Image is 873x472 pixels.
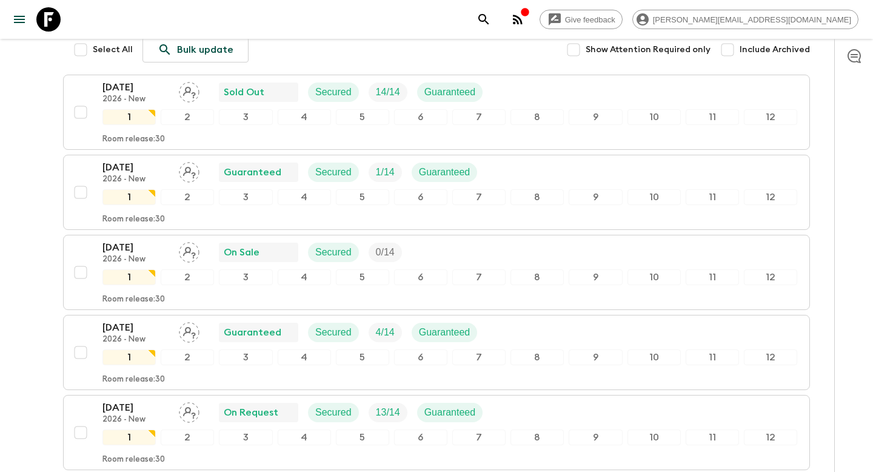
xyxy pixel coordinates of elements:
div: 4 [278,349,331,365]
p: Secured [315,405,352,420]
span: Select All [93,44,133,56]
div: 4 [278,189,331,205]
div: 1 [102,269,156,285]
span: Assign pack leader [179,166,199,175]
a: Give feedback [540,10,623,29]
span: Assign pack leader [179,326,199,335]
button: search adventures [472,7,496,32]
span: Assign pack leader [179,406,199,416]
p: [DATE] [102,80,169,95]
button: menu [7,7,32,32]
div: 8 [510,430,564,445]
div: 9 [569,269,622,285]
div: Trip Fill [369,83,407,102]
div: 12 [744,349,797,365]
button: [DATE]2026 - NewAssign pack leaderSold OutSecuredTrip FillGuaranteed123456789101112Room release:30 [63,75,810,150]
p: 13 / 14 [376,405,400,420]
span: Assign pack leader [179,86,199,95]
div: 1 [102,430,156,445]
p: On Request [224,405,278,420]
p: On Sale [224,245,259,260]
button: [DATE]2026 - NewAssign pack leaderGuaranteedSecuredTrip FillGuaranteed123456789101112Room release:30 [63,315,810,390]
div: 2 [161,349,214,365]
p: 2026 - New [102,335,169,345]
div: 3 [219,269,272,285]
div: 5 [336,189,389,205]
div: 11 [686,109,739,125]
p: Secured [315,245,352,260]
div: 7 [452,109,506,125]
div: 12 [744,430,797,445]
div: 10 [627,189,681,205]
p: Room release: 30 [102,295,165,305]
button: [DATE]2026 - NewAssign pack leaderOn RequestSecuredTrip FillGuaranteed123456789101112Room release:30 [63,395,810,470]
div: 10 [627,269,681,285]
p: [DATE] [102,320,169,335]
div: 4 [278,109,331,125]
div: 7 [452,349,506,365]
p: 2026 - New [102,175,169,184]
div: Secured [308,243,359,262]
p: Secured [315,325,352,340]
div: 12 [744,189,797,205]
div: 8 [510,109,564,125]
div: 1 [102,189,156,205]
div: 5 [336,349,389,365]
button: [DATE]2026 - NewAssign pack leaderOn SaleSecuredTrip Fill123456789101112Room release:30 [63,235,810,310]
div: Secured [308,83,359,102]
div: 8 [510,269,564,285]
div: 10 [627,349,681,365]
div: [PERSON_NAME][EMAIL_ADDRESS][DOMAIN_NAME] [632,10,858,29]
div: 12 [744,109,797,125]
span: [PERSON_NAME][EMAIL_ADDRESS][DOMAIN_NAME] [646,15,858,24]
div: 6 [394,430,447,445]
p: Room release: 30 [102,375,165,385]
div: 6 [394,109,447,125]
p: Sold Out [224,85,264,99]
div: Trip Fill [369,323,402,342]
div: 7 [452,430,506,445]
p: [DATE] [102,160,169,175]
div: 4 [278,269,331,285]
span: Assign pack leader [179,246,199,255]
div: 11 [686,349,739,365]
div: 11 [686,269,739,285]
p: 0 / 14 [376,245,395,260]
p: Room release: 30 [102,455,165,465]
p: Secured [315,165,352,180]
div: 1 [102,109,156,125]
div: 4 [278,430,331,445]
button: [DATE]2026 - NewAssign pack leaderGuaranteedSecuredTrip FillGuaranteed123456789101112Room release:30 [63,155,810,230]
p: 14 / 14 [376,85,400,99]
div: 5 [336,109,389,125]
p: Guaranteed [424,85,476,99]
div: 7 [452,269,506,285]
p: Room release: 30 [102,135,165,144]
div: 2 [161,189,214,205]
div: 9 [569,109,622,125]
p: 1 / 14 [376,165,395,180]
a: Bulk update [142,37,249,62]
div: 3 [219,349,272,365]
div: 9 [569,430,622,445]
div: 3 [219,189,272,205]
div: Trip Fill [369,243,402,262]
div: 9 [569,189,622,205]
p: 2026 - New [102,95,169,104]
div: 5 [336,430,389,445]
div: Trip Fill [369,163,402,182]
div: 11 [686,430,739,445]
div: Secured [308,403,359,422]
span: Show Attention Required only [586,44,711,56]
p: Bulk update [177,42,233,57]
div: 11 [686,189,739,205]
div: 10 [627,109,681,125]
div: 7 [452,189,506,205]
p: 4 / 14 [376,325,395,340]
div: Secured [308,163,359,182]
span: Include Archived [740,44,810,56]
div: 10 [627,430,681,445]
div: 12 [744,269,797,285]
p: Room release: 30 [102,215,165,224]
p: [DATE] [102,400,169,415]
